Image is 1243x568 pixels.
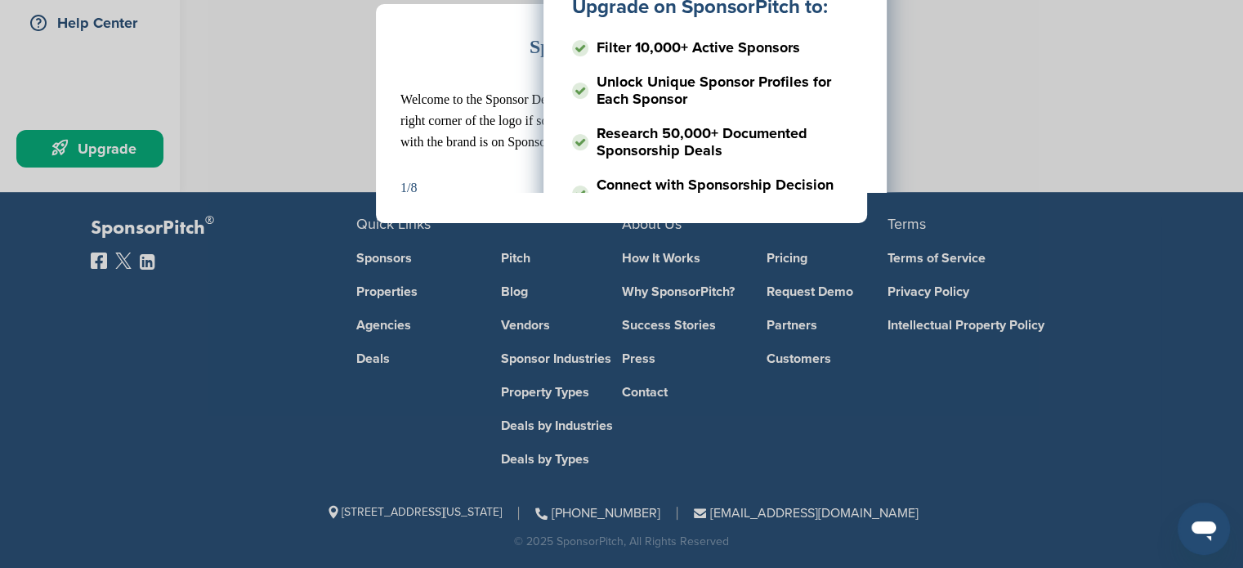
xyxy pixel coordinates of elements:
iframe: Button to launch messaging window [1178,503,1230,555]
div: 1/8 [400,177,417,199]
li: Connect with Sponsorship Decision Makers [572,171,858,217]
li: Filter 10,000+ Active Sponsors [572,34,858,62]
li: Unlock Unique Sponsor Profiles for Each Sponsor [572,68,858,114]
li: Research 50,000+ Documented Sponsorship Deals [572,119,858,165]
